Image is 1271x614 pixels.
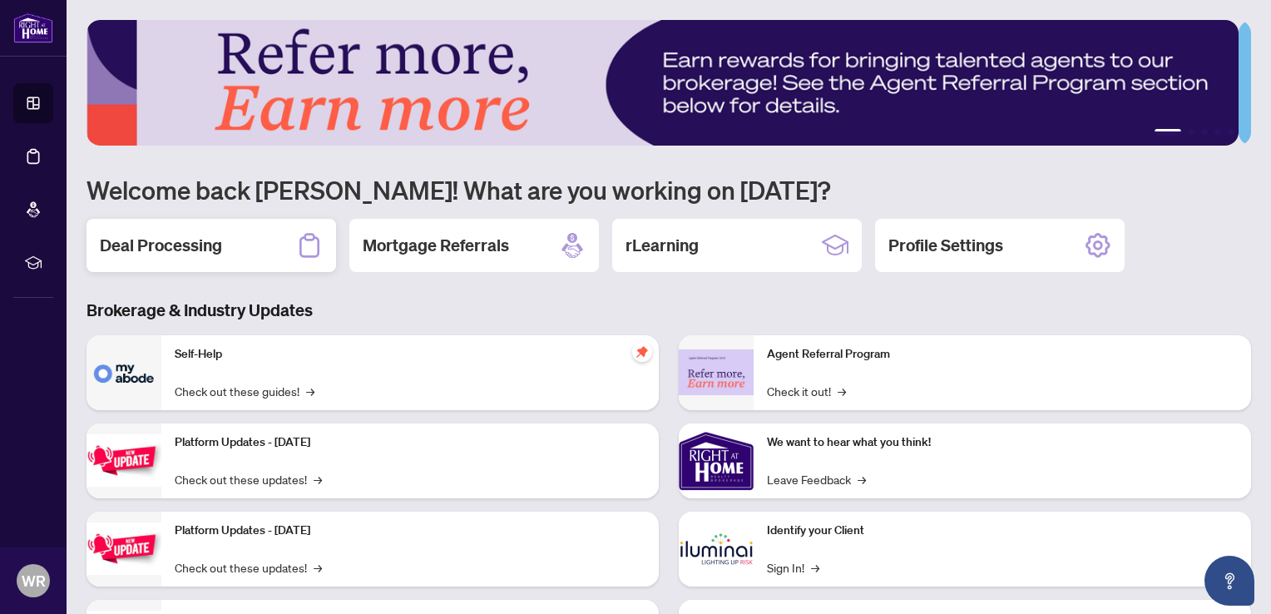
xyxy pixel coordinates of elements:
span: → [314,558,322,577]
span: → [314,470,322,488]
span: pushpin [632,342,652,362]
p: Identify your Client [767,522,1238,540]
button: Open asap [1204,556,1254,606]
img: We want to hear what you think! [679,423,754,498]
h2: Deal Processing [100,234,222,257]
p: We want to hear what you think! [767,433,1238,452]
h2: Mortgage Referrals [363,234,509,257]
p: Platform Updates - [DATE] [175,522,645,540]
h2: Profile Settings [888,234,1003,257]
button: 4 [1214,129,1221,136]
img: logo [13,12,53,43]
a: Check out these updates!→ [175,558,322,577]
img: Self-Help [87,335,161,410]
p: Agent Referral Program [767,345,1238,364]
img: Platform Updates - July 8, 2025 [87,522,161,575]
h1: Welcome back [PERSON_NAME]! What are you working on [DATE]? [87,174,1251,205]
span: WR [22,569,46,592]
a: Sign In!→ [767,558,819,577]
img: Agent Referral Program [679,349,754,395]
button: 3 [1201,129,1208,136]
p: Platform Updates - [DATE] [175,433,645,452]
button: 2 [1188,129,1194,136]
span: → [306,382,314,400]
img: Platform Updates - July 21, 2025 [87,434,161,487]
h2: rLearning [626,234,699,257]
p: Self-Help [175,345,645,364]
a: Check out these updates!→ [175,470,322,488]
span: → [811,558,819,577]
a: Leave Feedback→ [767,470,866,488]
img: Slide 0 [87,20,1239,146]
a: Check it out!→ [767,382,846,400]
a: Check out these guides!→ [175,382,314,400]
img: Identify your Client [679,512,754,587]
span: → [858,470,866,488]
span: → [838,382,846,400]
h3: Brokerage & Industry Updates [87,299,1251,322]
button: 5 [1228,129,1234,136]
button: 1 [1155,129,1181,136]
